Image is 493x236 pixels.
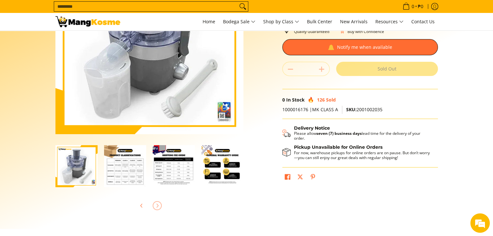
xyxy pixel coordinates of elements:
img: Condura 400 ML Juicer (Class A)-4 [104,145,146,187]
span: 0 [411,4,415,9]
a: Home [199,13,218,30]
a: Bulk Center [304,13,335,30]
p: Buy with Confidence [347,24,384,34]
span: 126 [317,97,325,103]
span: ₱0 [417,4,424,9]
a: Post on X [296,172,305,183]
a: New Arrivals [337,13,371,30]
span: 2001002035 [346,106,382,113]
a: Resources [372,13,407,30]
button: Shipping & Delivery [282,125,431,141]
img: general-warranty-guide-infographic-mang-kosme [201,145,243,187]
img: Condura 400 ML Juicer (Class A)-3 [55,145,98,187]
div: Chat with us now [34,36,109,45]
span: We're online! [38,75,89,140]
a: Share on Facebook [283,172,292,183]
span: Sold [326,97,336,103]
span: Bodega Sale [223,18,255,26]
strong: seven (7) business days [316,131,362,136]
span: 1000016176 |MK CLASS A [282,106,338,113]
span: In Stock [286,97,305,103]
button: Search [238,2,248,11]
span: Contact Us [411,18,435,25]
textarea: Type your message and hit 'Enter' [3,163,123,186]
button: Previous [135,198,149,213]
p: Quality Guaranteed [294,24,329,34]
strong: Pickup Unavailable for Online Orders [294,144,382,150]
p: Please allow lead time for the delivery of your order. [294,131,431,141]
p: For now, warehouse pickups for online orders are on pause. But don’t worry—you can still enjoy ou... [294,150,431,160]
img: Condura 400 ML Juicer (Class A)-5 [153,145,195,187]
span: New Arrivals [340,18,368,25]
div: Minimize live chat window [106,3,122,19]
img: Condura 400 ML Juicer (Stainless) - Pamasko Sale l Mang Kosme [55,16,120,27]
span: Shop by Class [263,18,299,26]
span: • [401,3,425,10]
a: Pin on Pinterest [308,172,317,183]
span: SKU: [346,106,357,113]
span: Resources [375,18,404,26]
span: Bulk Center [307,18,332,25]
a: Shop by Class [260,13,302,30]
a: Contact Us [408,13,438,30]
span: Home [203,18,215,25]
span: 0 [282,97,285,103]
a: Bodega Sale [220,13,259,30]
nav: Main Menu [127,13,438,30]
strong: Delivery Notice [294,125,330,131]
